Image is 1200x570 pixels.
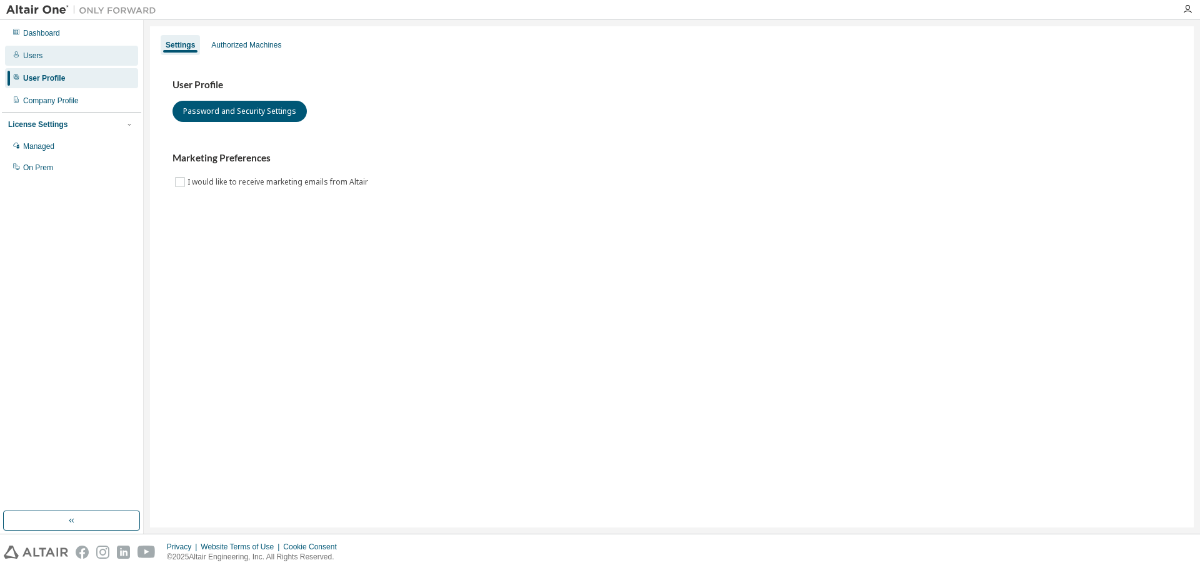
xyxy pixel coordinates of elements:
div: Settings [166,40,195,50]
div: On Prem [23,163,53,173]
div: License Settings [8,120,67,130]
div: Authorized Machines [211,40,281,50]
div: Privacy [167,542,201,552]
div: Cookie Consent [283,542,344,552]
img: facebook.svg [76,546,89,559]
img: Altair One [6,4,162,16]
p: © 2025 Altair Engineering, Inc. All Rights Reserved. [167,552,344,562]
button: Password and Security Settings [172,101,307,122]
img: youtube.svg [137,546,156,559]
div: Users [23,51,42,61]
div: Dashboard [23,28,60,38]
h3: User Profile [172,79,1171,91]
div: User Profile [23,73,65,83]
div: Managed [23,141,54,151]
img: linkedin.svg [117,546,130,559]
label: I would like to receive marketing emails from Altair [187,175,371,190]
img: altair_logo.svg [4,546,68,559]
div: Company Profile [23,96,79,106]
h3: Marketing Preferences [172,152,1171,165]
div: Website Terms of Use [201,542,283,552]
img: instagram.svg [96,546,109,559]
